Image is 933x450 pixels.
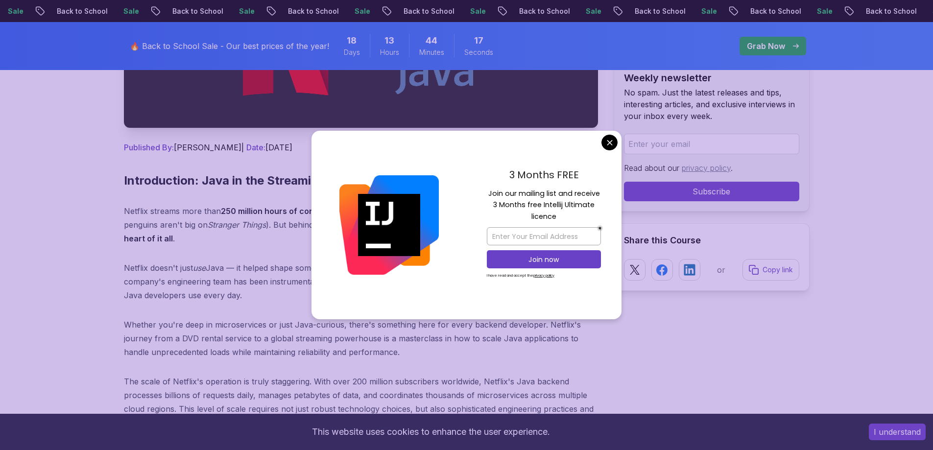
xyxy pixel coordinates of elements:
[808,6,839,16] p: Sale
[221,206,370,216] strong: 250 million hours of content every day
[7,421,854,443] div: This website uses cookies to enhance the user experience.
[230,6,262,16] p: Sale
[208,220,266,230] em: Stranger Things
[124,142,174,152] span: Published By:
[347,34,357,47] span: 18 Days
[742,6,808,16] p: Back to School
[124,375,598,429] p: The scale of Netflix's operation is truly staggering. With over 200 million subscribers worldwide...
[124,173,598,189] h2: Introduction: Java in the Streaming Spotlight
[395,6,461,16] p: Back to School
[346,6,377,16] p: Sale
[624,182,799,201] button: Subscribe
[626,6,693,16] p: Back to School
[624,162,799,174] p: Read about our .
[380,47,399,57] span: Hours
[464,47,493,57] span: Seconds
[130,40,329,52] p: 🔥 Back to School Sale - Our best prices of the year!
[193,263,206,273] em: use
[869,424,926,440] button: Accept cookies
[577,6,608,16] p: Sale
[124,204,598,245] p: Netflix streams more than , across every continent (except [GEOGRAPHIC_DATA] — penguins aren't bi...
[124,261,598,302] p: Netflix doesn't just Java — it helped shape some of the most influential open-source tools in the...
[624,234,799,247] h2: Share this Course
[426,34,437,47] span: 44 Minutes
[717,264,725,276] p: or
[461,6,493,16] p: Sale
[474,34,483,47] span: 17 Seconds
[624,87,799,122] p: No spam. Just the latest releases and tips, interesting articles, and exclusive interviews in you...
[279,6,346,16] p: Back to School
[682,163,731,173] a: privacy policy
[624,134,799,154] input: Enter your email
[742,259,799,281] button: Copy link
[693,6,724,16] p: Sale
[115,6,146,16] p: Sale
[510,6,577,16] p: Back to School
[164,6,230,16] p: Back to School
[384,34,394,47] span: 13 Hours
[747,40,785,52] p: Grab Now
[419,47,444,57] span: Minutes
[344,47,360,57] span: Days
[48,6,115,16] p: Back to School
[624,71,799,85] h2: Weekly newsletter
[857,6,924,16] p: Back to School
[763,265,793,275] p: Copy link
[124,318,598,359] p: Whether you're deep in microservices or just Java-curious, there's something here for every backe...
[246,142,265,152] span: Date:
[124,142,598,153] p: [PERSON_NAME] | [DATE]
